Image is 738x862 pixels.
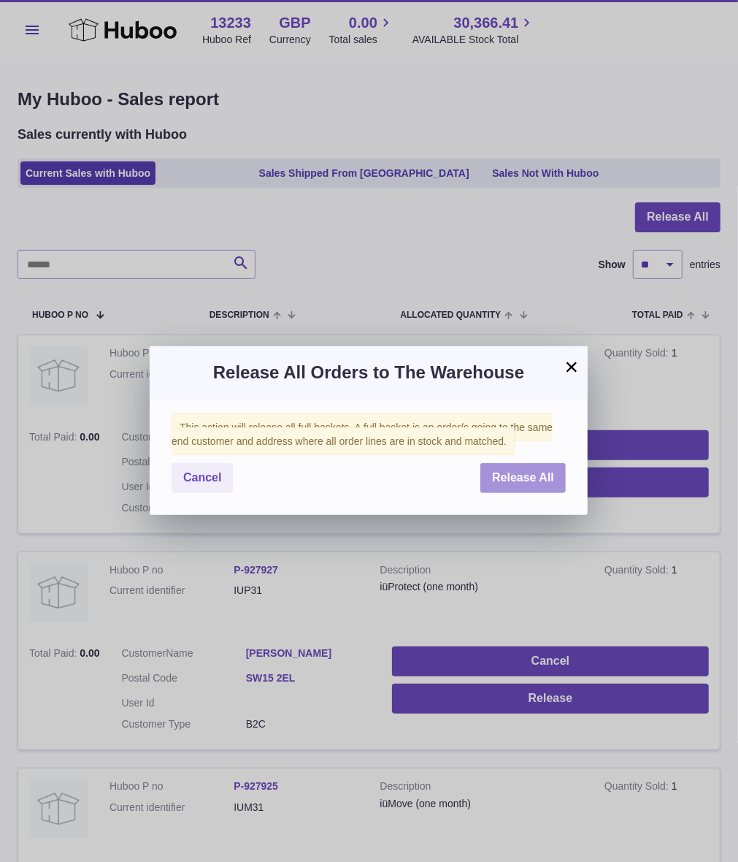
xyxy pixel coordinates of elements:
span: This action will release all full baskets. A full basket is an order/s going to the same end cust... [172,413,553,455]
span: Release All [492,471,554,484]
button: Release All [480,463,566,493]
button: Cancel [172,463,233,493]
button: × [563,358,580,375]
h3: Release All Orders to The Warehouse [172,361,566,384]
span: Cancel [183,471,221,484]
